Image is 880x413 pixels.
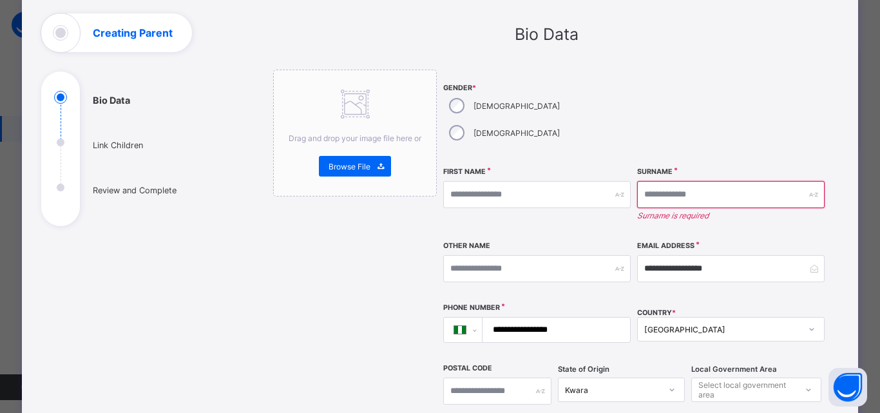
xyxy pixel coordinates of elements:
[515,24,579,44] span: Bio Data
[637,168,673,176] label: Surname
[473,101,560,111] label: [DEMOGRAPHIC_DATA]
[691,365,777,374] span: Local Government Area
[443,364,492,372] label: Postal Code
[443,168,486,176] label: First Name
[443,84,631,92] span: Gender
[443,303,500,312] label: Phone Number
[637,309,676,317] span: COUNTRY
[273,70,437,197] div: Drag and drop your image file here orBrowse File
[473,128,560,138] label: [DEMOGRAPHIC_DATA]
[565,385,661,395] div: Kwara
[93,28,173,38] h1: Creating Parent
[558,365,609,374] span: State of Origin
[828,368,867,407] button: Open asap
[698,378,796,402] div: Select local government area
[443,242,490,250] label: Other Name
[289,133,421,143] span: Drag and drop your image file here or
[637,211,825,220] em: Surname is required
[644,325,801,334] div: [GEOGRAPHIC_DATA]
[637,242,694,250] label: Email Address
[329,162,370,171] span: Browse File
